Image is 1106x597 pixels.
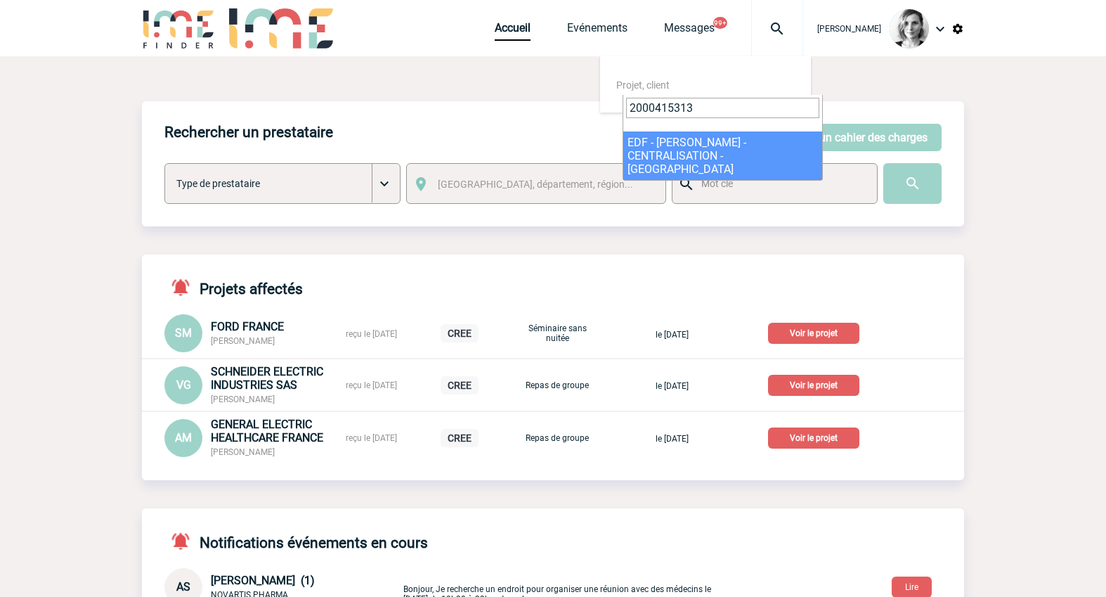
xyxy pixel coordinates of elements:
[522,433,592,443] p: Repas de groupe
[164,531,428,551] h4: Notifications événements en cours
[522,380,592,390] p: Repas de groupe
[522,323,592,343] p: Séminaire sans nuitée
[664,21,715,41] a: Messages
[567,21,627,41] a: Evénements
[438,179,633,190] span: [GEOGRAPHIC_DATA], département, région...
[211,418,323,444] span: GENERAL ELECTRIC HEALTHCARE FRANCE
[768,428,859,449] p: Voir le projet
[768,326,865,339] a: Voir le projet
[768,378,865,391] a: Voir le projet
[164,124,333,141] h4: Rechercher un prestataire
[164,277,303,297] h4: Projets affectés
[211,365,323,392] span: SCHNEIDER ELECTRIC INDUSTRIES SAS
[142,8,215,49] img: IME-Finder
[713,17,727,29] button: 99+
[176,580,190,593] span: AS
[211,336,275,346] span: [PERSON_NAME]
[346,380,397,390] span: reçu le [DATE]
[883,163,942,204] input: Submit
[656,381,689,391] span: le [DATE]
[817,24,881,34] span: [PERSON_NAME]
[768,323,859,344] p: Voir le projet
[768,375,859,396] p: Voir le projet
[176,378,191,392] span: VG
[768,430,865,444] a: Voir le projet
[616,79,670,91] span: Projet, client
[441,324,479,342] p: CREE
[211,394,275,404] span: [PERSON_NAME]
[170,531,200,551] img: notifications-active-24-px-r.png
[656,330,689,340] span: le [DATE]
[211,574,315,587] span: [PERSON_NAME] (1)
[890,9,929,49] img: 103019-1.png
[211,447,275,457] span: [PERSON_NAME]
[441,429,479,447] p: CREE
[175,431,192,444] span: AM
[164,579,734,593] a: AS [PERSON_NAME] (1) NOVARTIS PHARMA Bonjour, Je recherche un endroit pour organiser une réunion ...
[623,131,822,180] li: EDF - [PERSON_NAME] - CENTRALISATION - [GEOGRAPHIC_DATA]
[211,320,284,333] span: FORD FRANCE
[880,579,943,593] a: Lire
[346,329,397,339] span: reçu le [DATE]
[346,433,397,443] span: reçu le [DATE]
[441,376,479,394] p: CREE
[170,277,200,297] img: notifications-active-24-px-r.png
[656,434,689,444] span: le [DATE]
[175,326,192,340] span: SM
[698,174,864,193] input: Mot clé
[495,21,531,41] a: Accueil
